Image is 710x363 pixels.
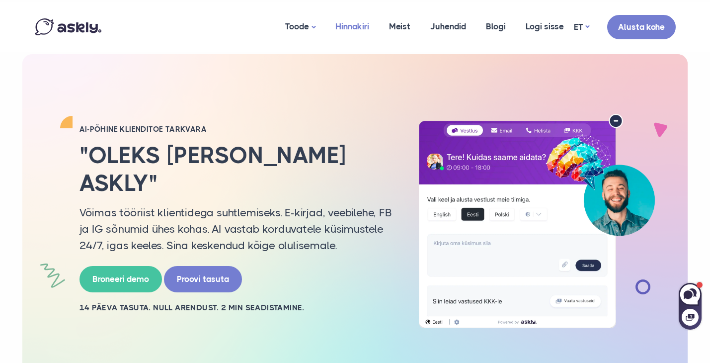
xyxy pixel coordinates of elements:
[79,266,162,292] a: Broneeri demo
[476,2,516,51] a: Blogi
[574,20,589,34] a: ET
[164,266,242,292] a: Proovi tasuta
[678,281,703,331] iframe: Askly chat
[79,124,393,134] h2: AI-PÕHINE KLIENDITOE TARKVARA
[275,2,325,52] a: Toode
[79,302,393,313] h2: 14 PÄEVA TASUTA. NULL ARENDUST. 2 MIN SEADISTAMINE.
[79,204,393,254] p: Võimas tööriist klientidega suhtlemiseks. E-kirjad, veebilehe, FB ja IG sõnumid ühes kohas. AI va...
[79,142,393,196] h2: "Oleks [PERSON_NAME] Askly"
[516,2,574,51] a: Logi sisse
[407,114,666,329] img: AI multilingual chat
[379,2,420,51] a: Meist
[325,2,379,51] a: Hinnakiri
[420,2,476,51] a: Juhendid
[35,18,101,35] img: Askly
[607,15,676,39] a: Alusta kohe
